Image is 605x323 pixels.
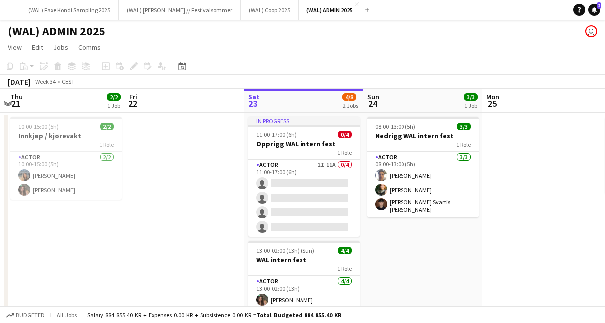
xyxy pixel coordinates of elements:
div: 1 Job [107,102,120,109]
span: Mon [486,92,499,101]
span: Sun [367,92,379,101]
span: 3/3 [457,123,471,130]
span: Edit [32,43,43,52]
h3: WAL intern fest [248,255,360,264]
app-job-card: In progress11:00-17:00 (6h)0/4Opprigg WAL intern fest1 RoleActor1I11A0/411:00-17:00 (6h) [248,117,360,237]
app-user-avatar: Fredrik Næss [585,25,597,37]
div: Salary 884 855.40 KR + Expenses 0.00 KR + Subsistence 0.00 KR = [87,311,341,319]
button: (WAL) [PERSON_NAME] // Festivalsommer [119,0,241,20]
h3: Innkjøp / kjørevakt [10,131,122,140]
h1: (WAL) ADMIN 2025 [8,24,105,39]
span: 4/8 [342,93,356,101]
span: 13:00-02:00 (13h) (Sun) [256,247,314,254]
button: (WAL) Faxe Kondi Sampling 2025 [20,0,119,20]
h3: Nedrigg WAL intern fest [367,131,479,140]
div: CEST [62,78,75,85]
span: Comms [78,43,101,52]
span: 11:00-17:00 (6h) [256,131,297,138]
span: View [8,43,22,52]
h3: Opprigg WAL intern fest [248,139,360,148]
div: 1 Job [464,102,477,109]
span: 0/4 [338,131,352,138]
span: 23 [247,98,260,109]
button: Budgeted [5,310,46,321]
div: [DATE] [8,77,31,87]
span: 25 [485,98,499,109]
app-card-role: Actor3/308:00-13:00 (5h)[PERSON_NAME][PERSON_NAME][PERSON_NAME] Svartis [PERSON_NAME] [367,152,479,217]
span: 1 Role [456,141,471,148]
app-card-role: Actor1I11A0/411:00-17:00 (6h) [248,160,360,237]
span: 1 Role [337,149,352,156]
span: 2 [597,2,601,9]
span: 1 Role [337,265,352,272]
button: (WAL) ADMIN 2025 [299,0,361,20]
span: Thu [10,92,23,101]
a: Edit [28,41,47,54]
span: Week 34 [33,78,58,85]
span: Sat [248,92,260,101]
app-job-card: 10:00-15:00 (5h)2/2Innkjøp / kjørevakt1 RoleActor2/210:00-15:00 (5h)[PERSON_NAME][PERSON_NAME] [10,117,122,200]
span: Budgeted [16,312,45,319]
a: 2 [588,4,600,16]
span: 08:00-13:00 (5h) [375,123,415,130]
a: Comms [74,41,104,54]
span: 21 [9,98,23,109]
app-card-role: Actor2/210:00-15:00 (5h)[PERSON_NAME][PERSON_NAME] [10,152,122,200]
span: 2/2 [107,93,121,101]
span: 3/3 [464,93,478,101]
app-job-card: 08:00-13:00 (5h)3/3Nedrigg WAL intern fest1 RoleActor3/308:00-13:00 (5h)[PERSON_NAME][PERSON_NAME... [367,117,479,217]
div: In progress [248,117,360,125]
a: Jobs [49,41,72,54]
span: 10:00-15:00 (5h) [18,123,59,130]
span: Jobs [53,43,68,52]
span: 22 [128,98,137,109]
button: (WAL) Coop 2025 [241,0,299,20]
span: Total Budgeted 884 855.40 KR [256,311,341,319]
span: 1 Role [100,141,114,148]
span: 24 [366,98,379,109]
div: 2 Jobs [343,102,358,109]
a: View [4,41,26,54]
span: Fri [129,92,137,101]
span: 2/2 [100,123,114,130]
span: 4/4 [338,247,352,254]
span: All jobs [55,311,79,319]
